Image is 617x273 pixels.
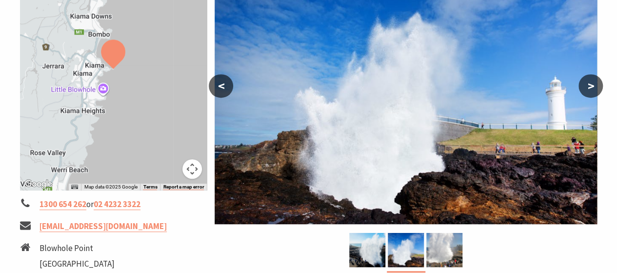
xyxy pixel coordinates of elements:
span: Map data ©2025 Google [84,184,137,189]
a: Click to see this area on Google Maps [22,178,55,190]
a: Terms (opens in new tab) [143,184,157,190]
li: or [20,198,207,211]
a: 1300 654 262 [40,199,86,210]
button: Map camera controls [182,159,202,179]
a: [EMAIL_ADDRESS][DOMAIN_NAME] [40,221,167,232]
button: < [209,74,233,98]
button: > [578,74,603,98]
button: Keyboard shortcuts [71,184,78,190]
li: Blowhole Point [40,242,134,255]
img: Kiama Blowhole [388,233,424,267]
img: Kiama Blowhole [426,233,462,267]
img: Close up of the Kiama Blowhole [349,233,385,267]
img: Google [22,178,55,190]
a: Report a map error [163,184,204,190]
a: 02 4232 3322 [94,199,140,210]
li: [GEOGRAPHIC_DATA] [40,257,134,271]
